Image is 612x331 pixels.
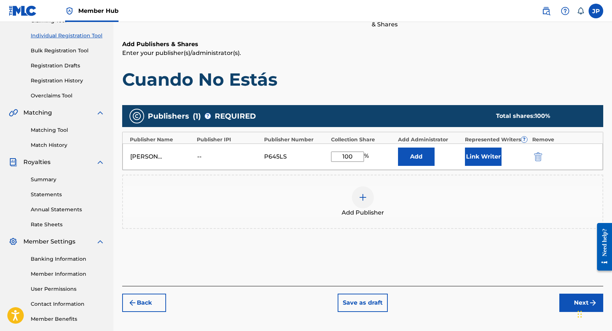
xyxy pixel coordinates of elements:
a: Rate Sheets [31,221,105,228]
img: expand [96,158,105,167]
img: expand [96,237,105,246]
div: Publisher Name [130,136,193,144]
span: ? [205,113,211,119]
p: Enter your publisher(s)/administrator(s). [122,49,603,57]
span: Member Hub [78,7,119,15]
span: Member Settings [23,237,75,246]
a: Registration Drafts [31,62,105,70]
img: 7ee5dd4eb1f8a8e3ef2f.svg [128,298,137,307]
iframe: Resource Center [592,217,612,276]
img: Matching [9,108,18,117]
button: Next [559,294,603,312]
img: help [561,7,570,15]
img: Royalties [9,158,18,167]
button: Add [398,148,435,166]
iframe: Chat Widget [575,296,612,331]
a: Member Benefits [31,315,105,323]
a: Registration History [31,77,105,85]
div: Publisher IPI [197,136,260,144]
img: Top Rightsholder [65,7,74,15]
a: Summary [31,176,105,183]
div: Total shares: [496,112,589,120]
a: Contact Information [31,300,105,308]
div: Add Administrator [398,136,461,144]
div: Widget de chat [575,296,612,331]
img: add [358,193,367,202]
img: 12a2ab48e56ec057fbd8.svg [534,152,542,161]
a: Bulk Registration Tool [31,47,105,55]
div: Help [558,4,572,18]
div: Collection Share [331,136,394,144]
a: Matching Tool [31,126,105,134]
img: publishers [132,112,141,120]
span: Publishers [148,111,189,122]
div: Publisher Number [264,136,327,144]
button: Link Writer [465,148,502,166]
span: REQUIRED [215,111,256,122]
h6: Add Publishers & Shares [122,40,603,49]
span: ( 1 ) [193,111,201,122]
img: MLC Logo [9,5,37,16]
button: Back [122,294,166,312]
img: expand [96,108,105,117]
img: Member Settings [9,237,18,246]
a: User Permissions [31,285,105,293]
div: User Menu [589,4,603,18]
span: Royalties [23,158,50,167]
div: Notifications [577,7,584,15]
div: Remove [532,136,596,144]
a: Public Search [539,4,553,18]
a: Individual Registration Tool [31,32,105,40]
img: search [542,7,551,15]
button: Save as draft [338,294,388,312]
a: Statements [31,191,105,198]
span: Add Publisher [342,208,384,217]
span: % [364,152,371,162]
a: Banking Information [31,255,105,263]
a: Overclaims Tool [31,92,105,100]
h1: Cuando No Estás [122,68,603,90]
span: Matching [23,108,52,117]
div: Arrastrar [578,303,582,325]
a: Annual Statements [31,206,105,213]
div: Represented Writers [465,136,528,144]
a: Match History [31,141,105,149]
a: Member Information [31,270,105,278]
span: 100 % [535,112,550,119]
span: ? [521,137,527,142]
